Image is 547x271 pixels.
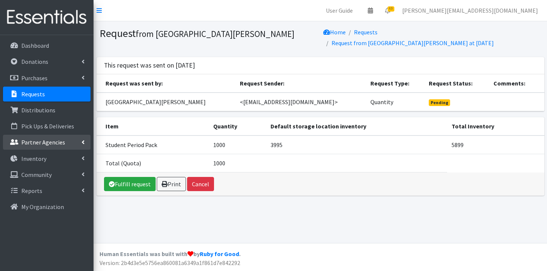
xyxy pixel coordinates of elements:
[3,135,91,150] a: Partner Agencies
[396,3,544,18] a: [PERSON_NAME][EMAIL_ADDRESS][DOMAIN_NAME]
[366,93,424,111] td: Quantity
[21,155,46,162] p: Inventory
[331,39,494,47] a: Request from [GEOGRAPHIC_DATA][PERSON_NAME] at [DATE]
[97,74,235,93] th: Request was sent by:
[235,93,366,111] td: <[EMAIL_ADDRESS][DOMAIN_NAME]>
[21,138,65,146] p: Partner Agencies
[21,74,48,82] p: Purchases
[97,135,209,154] td: Student Period Pack
[354,28,378,36] a: Requests
[97,117,209,135] th: Item
[136,28,294,39] small: from [GEOGRAPHIC_DATA][PERSON_NAME]
[3,151,91,166] a: Inventory
[104,177,156,191] a: Fulfill request
[21,171,52,178] p: Community
[235,74,366,93] th: Request Sender:
[489,74,544,93] th: Comments:
[100,250,241,258] strong: Human Essentials was built with by .
[200,250,239,258] a: Ruby for Good
[266,135,447,154] td: 3995
[3,87,91,102] a: Requests
[429,99,450,106] span: Pending
[21,187,42,194] p: Reports
[209,154,266,172] td: 1000
[323,28,346,36] a: Home
[97,154,209,172] td: Total (Quota)
[3,119,91,134] a: Pick Ups & Deliveries
[97,93,235,111] td: [GEOGRAPHIC_DATA][PERSON_NAME]
[157,177,186,191] a: Print
[21,90,45,98] p: Requests
[100,259,240,267] span: Version: 2b4d3e5e5756ea860081a6349a1f861d7e842292
[366,74,424,93] th: Request Type:
[447,135,544,154] td: 5899
[388,6,394,12] span: 69
[209,117,266,135] th: Quantity
[320,3,359,18] a: User Guide
[447,117,544,135] th: Total Inventory
[209,135,266,154] td: 1000
[3,54,91,69] a: Donations
[21,122,74,130] p: Pick Ups & Deliveries
[3,38,91,53] a: Dashboard
[104,62,195,69] h3: This request was sent on [DATE]
[3,103,91,118] a: Distributions
[21,203,64,211] p: My Organization
[379,3,396,18] a: 69
[187,177,214,191] button: Cancel
[266,117,447,135] th: Default storage location inventory
[100,27,318,40] h1: Request
[3,5,91,30] img: HumanEssentials
[424,74,489,93] th: Request Status:
[21,106,55,114] p: Distributions
[3,71,91,85] a: Purchases
[3,199,91,214] a: My Organization
[3,167,91,182] a: Community
[21,58,48,65] p: Donations
[3,183,91,198] a: Reports
[21,42,49,49] p: Dashboard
